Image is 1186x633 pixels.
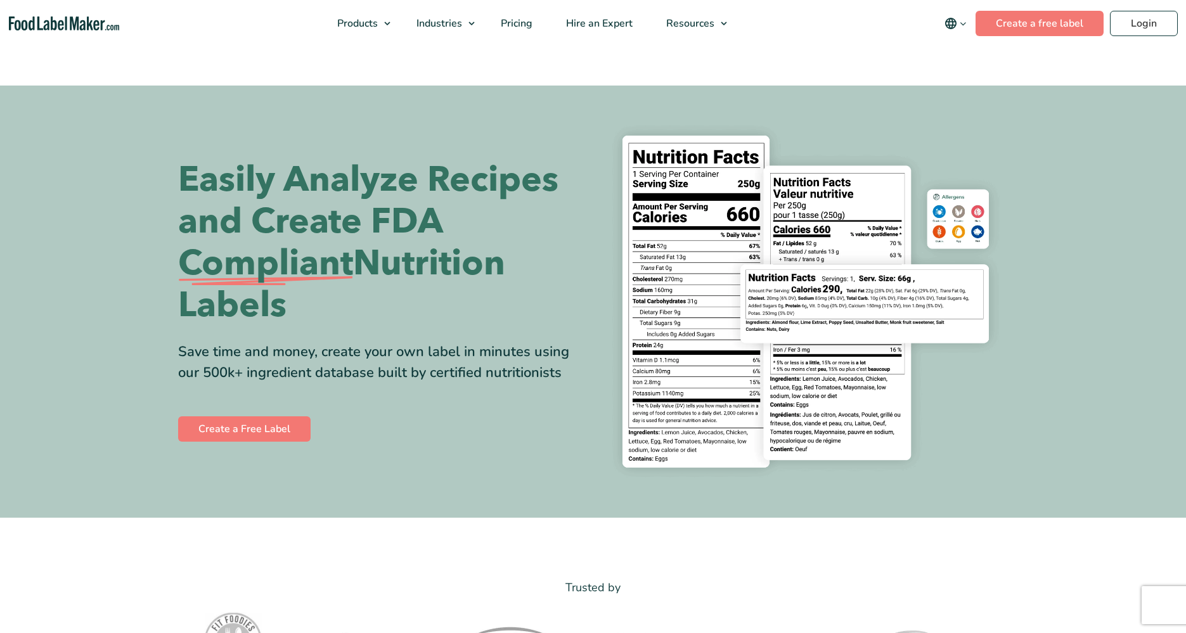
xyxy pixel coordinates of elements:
[178,342,584,383] div: Save time and money, create your own label in minutes using our 500k+ ingredient database built b...
[178,243,353,285] span: Compliant
[178,416,311,442] a: Create a Free Label
[1110,11,1178,36] a: Login
[562,16,634,30] span: Hire an Expert
[662,16,716,30] span: Resources
[178,159,584,326] h1: Easily Analyze Recipes and Create FDA Nutrition Labels
[413,16,463,30] span: Industries
[497,16,534,30] span: Pricing
[333,16,379,30] span: Products
[178,579,1009,597] p: Trusted by
[976,11,1104,36] a: Create a free label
